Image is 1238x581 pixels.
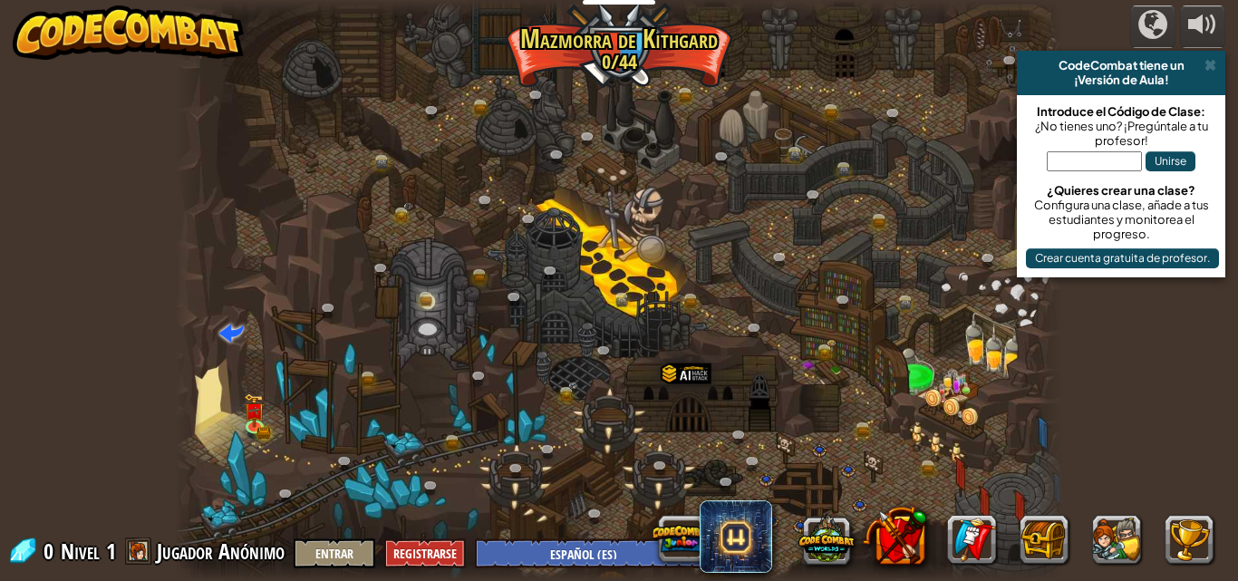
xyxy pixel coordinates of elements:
[1026,198,1216,241] div: Configura una clase, añade a tus estudiantes y monitorea el progreso.
[1180,5,1225,48] button: Ajustar volúmen
[294,538,375,568] button: Entrar
[1146,151,1195,171] button: Unirse
[106,537,116,566] span: 1
[384,538,466,568] button: Registrarse
[248,406,261,415] img: portrait.png
[1024,73,1218,87] div: ¡Versión de Aula!
[1026,248,1219,268] button: Crear cuenta gratuita de profesor.
[567,382,577,390] img: portrait.png
[13,5,245,60] img: CodeCombat - Learn how to code by playing a game
[827,340,837,347] img: portrait.png
[44,537,59,566] span: 0
[1024,58,1218,73] div: CodeCombat tiene un
[61,537,100,566] span: Nivel
[1026,183,1216,198] div: ¿Quieres crear una clase?
[1026,119,1216,148] div: ¿No tienes uno? ¡Pregúntale a tu profesor!
[157,537,285,566] span: Jugador Anónimo
[245,393,266,428] img: level-banner-unlock.png
[1130,5,1175,48] button: Campañas
[1026,104,1216,119] div: Introduce el Código de Clase:
[403,202,413,209] img: portrait.png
